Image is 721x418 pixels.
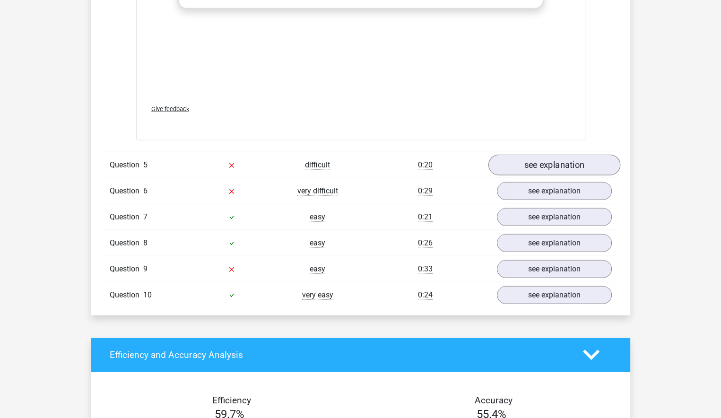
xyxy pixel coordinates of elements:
[310,212,325,222] span: easy
[143,212,148,221] span: 7
[497,260,612,278] a: see explanation
[418,290,433,300] span: 0:24
[418,160,433,170] span: 0:20
[497,234,612,252] a: see explanation
[297,186,338,196] span: very difficult
[302,290,333,300] span: very easy
[110,289,143,301] span: Question
[310,264,325,274] span: easy
[488,155,620,175] a: see explanation
[310,238,325,248] span: easy
[305,160,330,170] span: difficult
[143,264,148,273] span: 9
[497,208,612,226] a: see explanation
[418,264,433,274] span: 0:33
[143,290,152,299] span: 10
[110,395,354,406] h4: Efficiency
[143,160,148,169] span: 5
[110,263,143,275] span: Question
[497,286,612,304] a: see explanation
[110,185,143,197] span: Question
[110,349,569,360] h4: Efficiency and Accuracy Analysis
[151,105,189,113] span: Give feedback
[497,182,612,200] a: see explanation
[418,186,433,196] span: 0:29
[418,238,433,248] span: 0:26
[143,186,148,195] span: 6
[372,395,616,406] h4: Accuracy
[110,237,143,249] span: Question
[110,211,143,223] span: Question
[143,238,148,247] span: 8
[110,159,143,171] span: Question
[418,212,433,222] span: 0:21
